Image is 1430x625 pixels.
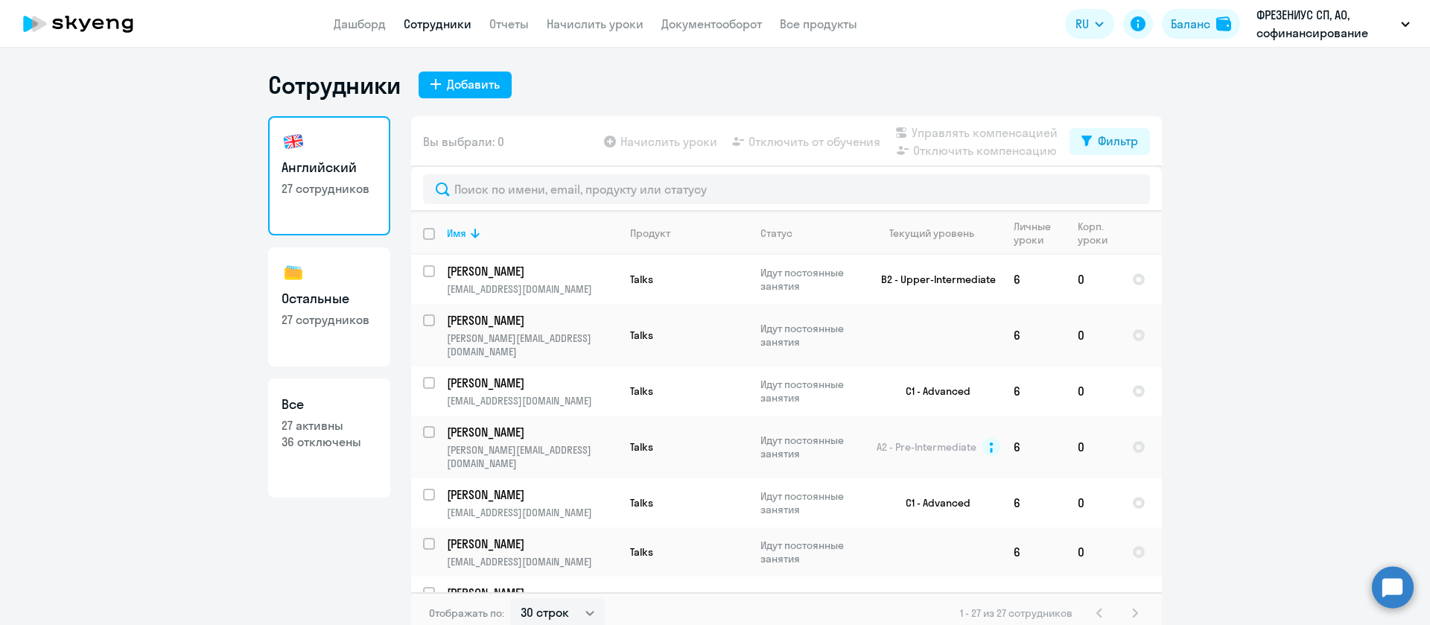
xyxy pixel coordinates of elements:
[447,331,617,358] p: [PERSON_NAME][EMAIL_ADDRESS][DOMAIN_NAME]
[447,394,617,407] p: [EMAIL_ADDRESS][DOMAIN_NAME]
[419,72,512,98] button: Добавить
[447,226,617,240] div: Имя
[447,585,615,601] p: [PERSON_NAME]
[760,378,862,404] p: Идут постоянные занятия
[447,263,615,279] p: [PERSON_NAME]
[630,273,653,286] span: Talks
[1066,527,1120,577] td: 0
[630,384,653,398] span: Talks
[1066,416,1120,478] td: 0
[889,226,974,240] div: Текущий уровень
[630,545,653,559] span: Talks
[760,489,862,516] p: Идут постоянные занятия
[1162,9,1240,39] button: Балансbalance
[1066,304,1120,367] td: 0
[547,16,643,31] a: Начислить уроки
[1002,255,1066,304] td: 6
[760,226,862,240] div: Статус
[268,116,390,235] a: Английский27 сотрудников
[630,440,653,454] span: Talks
[282,261,305,285] img: others
[423,133,504,150] span: Вы выбрали: 0
[447,486,615,503] p: [PERSON_NAME]
[489,16,529,31] a: Отчеты
[1066,478,1120,527] td: 0
[447,536,615,552] p: [PERSON_NAME]
[1256,6,1395,42] p: ФРЕЗЕНИУС СП, АО, софинансирование
[282,158,377,177] h3: Английский
[875,226,1001,240] div: Текущий уровень
[1002,527,1066,577] td: 6
[760,539,862,565] p: Идут постоянные занятия
[630,496,653,510] span: Talks
[423,174,1150,204] input: Поиск по имени, email, продукту или статусу
[760,226,792,240] div: Статус
[447,263,617,279] a: [PERSON_NAME]
[447,443,617,470] p: [PERSON_NAME][EMAIL_ADDRESS][DOMAIN_NAME]
[630,226,748,240] div: Продукт
[780,16,857,31] a: Все продукты
[1066,367,1120,416] td: 0
[447,375,615,391] p: [PERSON_NAME]
[863,478,1002,527] td: C1 - Advanced
[447,282,617,296] p: [EMAIL_ADDRESS][DOMAIN_NAME]
[1078,220,1119,247] div: Корп. уроки
[1216,16,1231,31] img: balance
[282,180,377,197] p: 27 сотрудников
[960,606,1072,620] span: 1 - 27 из 27 сотрудников
[429,606,504,620] span: Отображать по:
[1098,132,1138,150] div: Фильтр
[760,266,862,293] p: Идут постоянные занятия
[1002,367,1066,416] td: 6
[447,506,617,519] p: [EMAIL_ADDRESS][DOMAIN_NAME]
[282,417,377,434] p: 27 активны
[447,486,617,503] a: [PERSON_NAME]
[404,16,471,31] a: Сотрудники
[282,311,377,328] p: 27 сотрудников
[447,226,466,240] div: Имя
[877,440,976,454] span: A2 - Pre-Intermediate
[1014,220,1065,247] div: Личные уроки
[447,555,617,568] p: [EMAIL_ADDRESS][DOMAIN_NAME]
[268,247,390,367] a: Остальные27 сотрудников
[1002,478,1066,527] td: 6
[1249,6,1417,42] button: ФРЕЗЕНИУС СП, АО, софинансирование
[1075,15,1089,33] span: RU
[1078,220,1110,247] div: Корп. уроки
[1002,416,1066,478] td: 6
[630,226,670,240] div: Продукт
[447,312,617,329] a: [PERSON_NAME]
[282,395,377,414] h3: Все
[863,255,1002,304] td: B2 - Upper-Intermediate
[661,16,762,31] a: Документооборот
[447,424,615,440] p: [PERSON_NAME]
[1065,9,1114,39] button: RU
[1171,15,1210,33] div: Баланс
[447,312,615,329] p: [PERSON_NAME]
[760,434,862,460] p: Идут постоянные занятия
[282,130,305,153] img: english
[863,367,1002,416] td: C1 - Advanced
[630,329,653,342] span: Talks
[1066,255,1120,304] td: 0
[760,322,862,349] p: Идут постоянные занятия
[282,289,377,308] h3: Остальные
[268,378,390,498] a: Все27 активны36 отключены
[1002,304,1066,367] td: 6
[1014,220,1055,247] div: Личные уроки
[1070,128,1150,155] button: Фильтр
[282,434,377,450] p: 36 отключены
[447,536,617,552] a: [PERSON_NAME]
[334,16,386,31] a: Дашборд
[268,70,401,100] h1: Сотрудники
[447,585,617,601] a: [PERSON_NAME]
[447,75,500,93] div: Добавить
[447,424,617,440] a: [PERSON_NAME]
[447,375,617,391] a: [PERSON_NAME]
